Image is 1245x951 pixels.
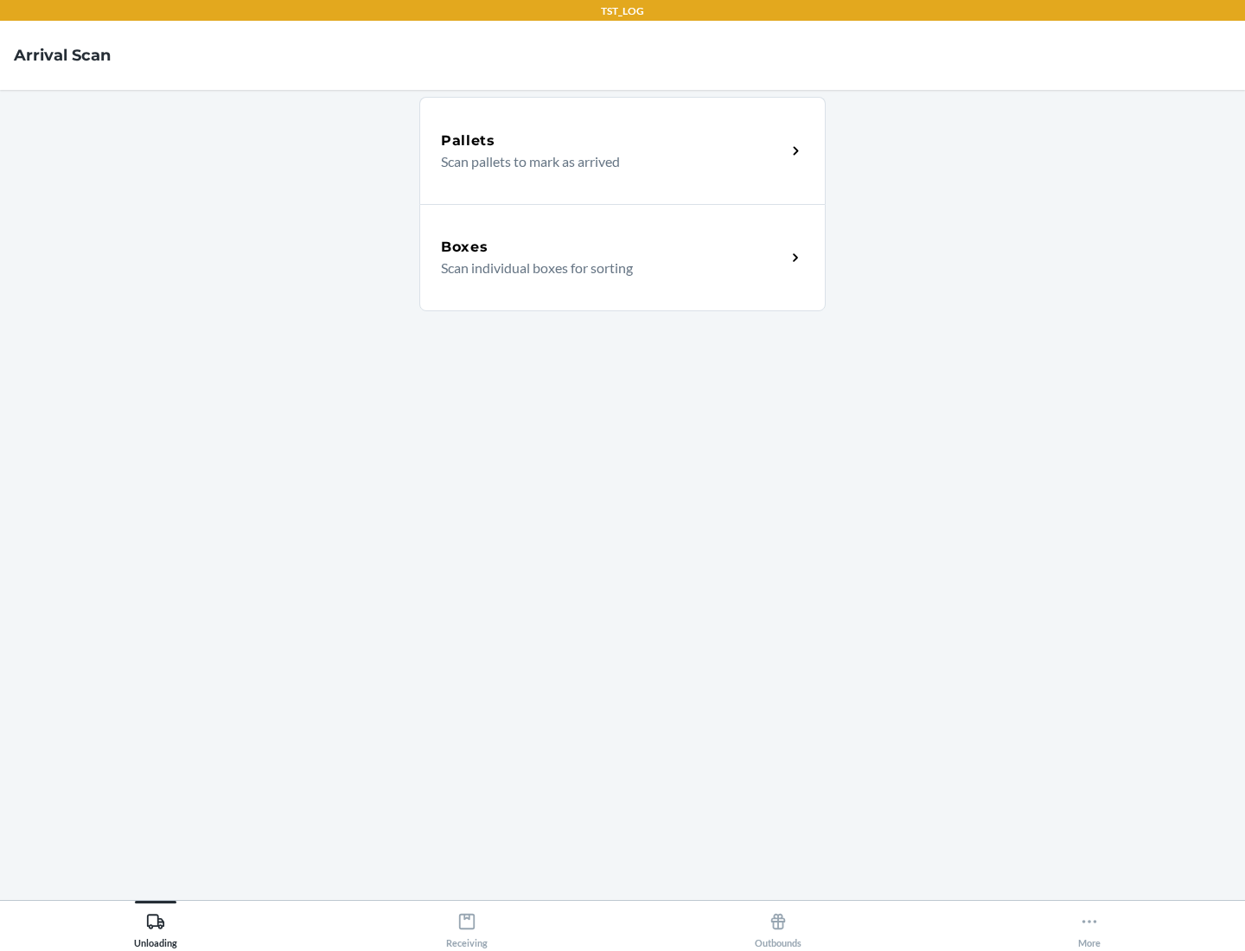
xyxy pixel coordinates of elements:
a: BoxesScan individual boxes for sorting [419,204,826,311]
h5: Boxes [441,237,488,258]
button: Receiving [311,901,622,948]
div: Outbounds [755,905,801,948]
h4: Arrival Scan [14,44,111,67]
button: More [934,901,1245,948]
button: Outbounds [622,901,934,948]
p: Scan individual boxes for sorting [441,258,772,278]
p: TST_LOG [601,3,644,19]
a: PalletsScan pallets to mark as arrived [419,97,826,204]
div: Unloading [134,905,177,948]
p: Scan pallets to mark as arrived [441,151,772,172]
div: More [1078,905,1101,948]
h5: Pallets [441,131,495,151]
div: Receiving [446,905,488,948]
